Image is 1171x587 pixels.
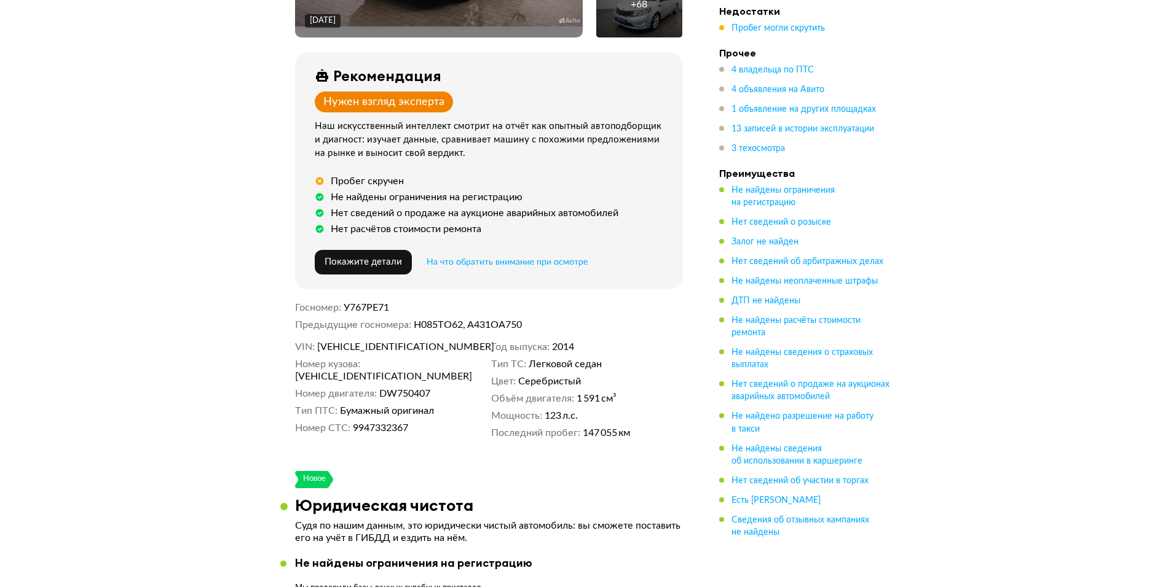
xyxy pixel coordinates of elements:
[491,375,516,387] dt: Цвет
[295,422,350,434] dt: Номер СТС
[295,370,436,383] span: [VEHICLE_IDENTIFICATION_NUMBER]
[315,120,668,160] div: Наш искусственный интеллект смотрит на отчёт как опытный автоподборщик и диагност: изучает данные...
[719,47,891,59] h4: Прочее
[731,496,821,504] span: Есть [PERSON_NAME]
[295,405,337,417] dt: Тип ПТС
[325,257,402,266] span: Покажите детали
[719,5,891,17] h4: Недостатки
[731,277,878,286] span: Не найдены неоплаченные штрафы
[731,238,798,246] span: Залог не найден
[427,258,588,266] span: На что обратить внимание при осмотре
[731,476,869,484] span: Нет сведений об участии в торгах
[315,250,412,274] button: Покажите детали
[491,410,542,422] dt: Мощность
[583,427,630,439] span: 147 055 км
[731,66,814,74] span: 4 владельца по ПТС
[731,297,800,305] span: ДТП не найдены
[295,301,341,314] dt: Госномер
[731,348,873,369] span: Не найдены сведения о страховых выплатах
[331,207,618,219] div: Нет сведений о продаже на аукционе аварийных автомобилей
[731,412,873,433] span: Не найдено разрешение на работу в такси
[340,405,434,417] span: Бумажный оригинал
[529,358,602,370] span: Легковой седан
[731,105,876,114] span: 1 объявление на других площадках
[518,375,581,387] span: Серебристый
[295,496,473,515] h3: Юридическая чистота
[577,392,617,405] span: 1 591 см³
[491,427,580,439] dt: Последний пробег
[731,186,835,207] span: Не найдены ограничения на регистрацию
[317,341,459,353] span: [VEHICLE_IDENTIFICATION_NUMBER]
[731,380,889,401] span: Нет сведений о продаже на аукционах аварийных автомобилей
[731,316,861,337] span: Не найдены расчёты стоимости ремонта
[731,144,785,153] span: 3 техосмотра
[295,556,532,570] div: Не найдены ограничения на регистрацию
[731,444,862,465] span: Не найдены сведения об использовании в каршеринге
[331,223,481,235] div: Нет расчётов стоимости ремонта
[731,218,831,227] span: Нет сведений о розыске
[491,392,574,405] dt: Объём двигателя
[545,410,578,422] span: 123 л.с.
[295,387,377,400] dt: Номер двигателя
[295,319,411,331] dt: Предыдущие госномера
[302,471,326,488] div: Новое
[323,95,444,109] div: Нужен взгляд эксперта
[731,125,874,133] span: 13 записей в истории эксплуатации
[731,257,883,266] span: Нет сведений об арбитражных делах
[731,24,825,33] span: Пробег могли скрутить
[295,341,315,353] dt: VIN
[379,387,430,400] span: DW750407
[295,519,682,544] p: Судя по нашим данным, это юридически чистый автомобиль: вы сможете поставить его на учёт в ГИБДД ...
[731,85,824,94] span: 4 объявления на Авито
[331,175,404,187] div: Пробег скручен
[331,191,522,203] div: Не найдены ограничения на регистрацию
[414,319,682,331] dd: Н085ТО62, А431ОА750
[344,303,389,313] span: У767РЕ71
[719,167,891,179] h4: Преимущества
[491,358,526,370] dt: Тип ТС
[731,515,869,536] span: Сведения об отзывных кампаниях не найдены
[310,15,336,26] div: [DATE]
[353,422,408,434] span: 9947332367
[491,341,550,353] dt: Год выпуска
[552,341,574,353] span: 2014
[295,358,360,370] dt: Номер кузова
[333,67,441,84] div: Рекомендация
